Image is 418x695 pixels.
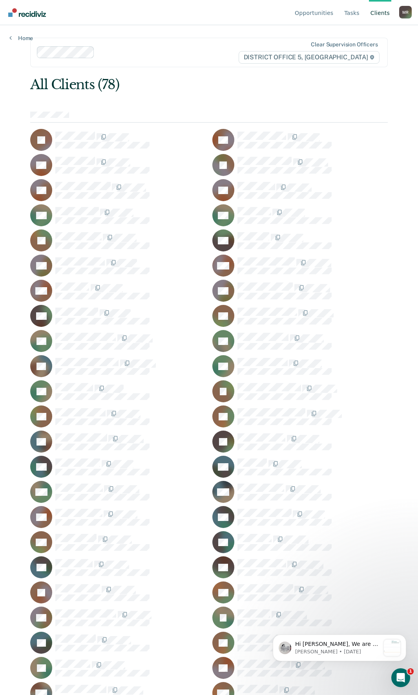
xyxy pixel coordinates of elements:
div: All Clients (78) [30,77,316,93]
span: DISTRICT OFFICE 5, [GEOGRAPHIC_DATA] [239,51,380,64]
span: 1 [407,668,414,675]
img: Recidiviz [8,8,46,17]
a: Home [9,35,33,42]
iframe: Intercom notifications message [261,619,418,674]
span: Hi [PERSON_NAME], We are so excited to announce a brand new feature: AI case note search! 📣 Findi... [34,22,119,224]
iframe: Intercom live chat [391,668,410,687]
div: Clear supervision officers [311,41,378,48]
div: M R [399,6,412,18]
p: Message from Kim, sent 1w ago [34,29,119,37]
button: Profile dropdown button [399,6,412,18]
